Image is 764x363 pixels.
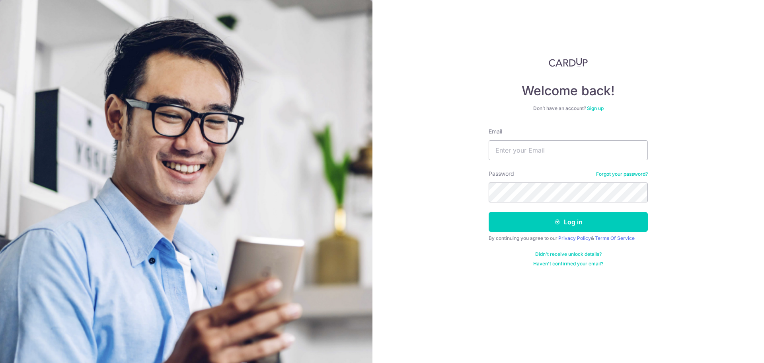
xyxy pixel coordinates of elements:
label: Email [489,128,502,135]
button: Log in [489,212,648,232]
a: Privacy Policy [558,235,591,241]
input: Enter your Email [489,140,648,160]
a: Sign up [587,105,604,111]
div: By continuing you agree to our & [489,235,648,241]
h4: Welcome back! [489,83,648,99]
a: Didn't receive unlock details? [535,251,602,257]
div: Don’t have an account? [489,105,648,112]
a: Haven't confirmed your email? [533,261,603,267]
a: Terms Of Service [595,235,635,241]
a: Forgot your password? [596,171,648,177]
img: CardUp Logo [549,57,588,67]
label: Password [489,170,514,178]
